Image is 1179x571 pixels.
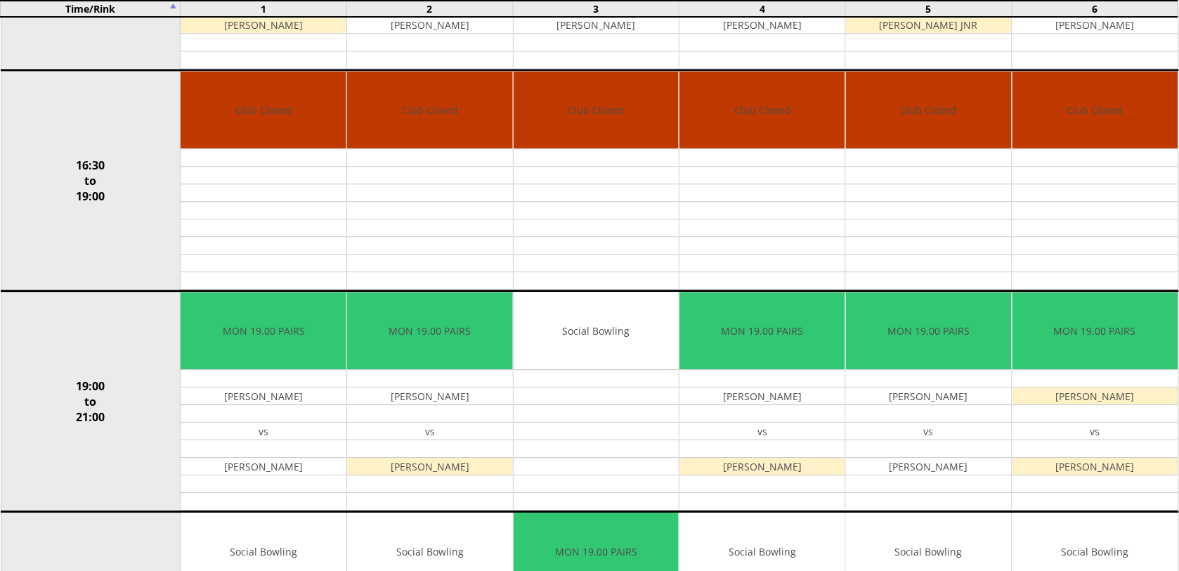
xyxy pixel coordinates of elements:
td: [PERSON_NAME] [181,16,346,34]
td: [PERSON_NAME] [679,458,845,475]
td: Social Bowling [514,292,679,370]
td: 4 [679,1,846,17]
td: 3 [513,1,679,17]
td: vs [1012,423,1178,440]
td: vs [846,423,1012,440]
td: [PERSON_NAME] [679,16,845,34]
td: Club Closed [1012,71,1178,149]
td: MON 19.00 PAIRS [181,292,346,370]
td: [PERSON_NAME] [1012,16,1178,34]
td: vs [181,423,346,440]
td: Time/Rink [1,1,181,17]
td: 1 [181,1,347,17]
td: [PERSON_NAME] [1012,387,1178,405]
td: MON 19.00 PAIRS [1012,292,1178,370]
td: 16:30 to 19:00 [1,70,181,291]
td: 5 [845,1,1012,17]
td: Club Closed [679,71,845,149]
td: [PERSON_NAME] [1012,458,1178,475]
td: [PERSON_NAME] [181,387,346,405]
td: [PERSON_NAME] [846,458,1012,475]
td: [PERSON_NAME] [347,458,513,475]
td: 2 [346,1,513,17]
td: Club Closed [846,71,1012,149]
td: MON 19.00 PAIRS [846,292,1012,370]
td: vs [679,423,845,440]
td: Club Closed [181,71,346,149]
td: MON 19.00 PAIRS [679,292,845,370]
td: 19:00 to 21:00 [1,291,181,512]
td: Club Closed [347,71,513,149]
td: [PERSON_NAME] [347,387,513,405]
td: [PERSON_NAME] [181,458,346,475]
td: [PERSON_NAME] [514,16,679,34]
td: [PERSON_NAME] JNR [846,16,1012,34]
td: [PERSON_NAME] [679,387,845,405]
td: [PERSON_NAME] [846,387,1012,405]
td: [PERSON_NAME] [347,16,513,34]
td: 6 [1012,1,1178,17]
td: vs [347,423,513,440]
td: Club Closed [514,71,679,149]
td: MON 19.00 PAIRS [347,292,513,370]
